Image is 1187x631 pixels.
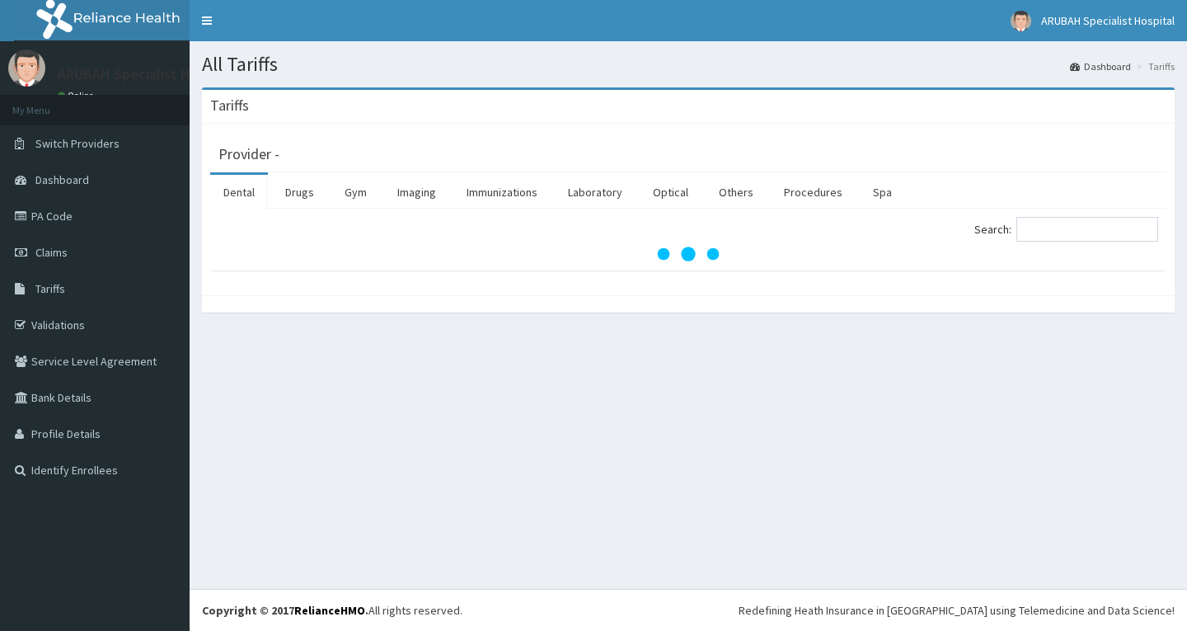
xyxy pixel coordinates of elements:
[218,147,279,162] h3: Provider -
[453,175,551,210] a: Immunizations
[35,172,89,187] span: Dashboard
[272,175,327,210] a: Drugs
[294,603,365,618] a: RelianceHMO
[555,175,636,210] a: Laboratory
[860,175,905,210] a: Spa
[739,602,1175,619] div: Redefining Heath Insurance in [GEOGRAPHIC_DATA] using Telemedicine and Data Science!
[331,175,380,210] a: Gym
[190,589,1187,631] footer: All rights reserved.
[771,175,856,210] a: Procedures
[58,90,97,101] a: Online
[1133,59,1175,73] li: Tariffs
[655,221,721,287] svg: audio-loading
[35,136,120,151] span: Switch Providers
[384,175,449,210] a: Imaging
[1011,11,1031,31] img: User Image
[974,217,1158,242] label: Search:
[8,49,45,87] img: User Image
[1041,13,1175,28] span: ARUBAH Specialist Hospital
[210,175,268,210] a: Dental
[210,98,249,113] h3: Tariffs
[1070,59,1131,73] a: Dashboard
[202,54,1175,75] h1: All Tariffs
[1016,217,1158,242] input: Search:
[202,603,368,618] strong: Copyright © 2017 .
[706,175,767,210] a: Others
[35,245,68,260] span: Claims
[58,67,235,82] p: ARUBAH Specialist Hospital
[35,281,65,296] span: Tariffs
[640,175,701,210] a: Optical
